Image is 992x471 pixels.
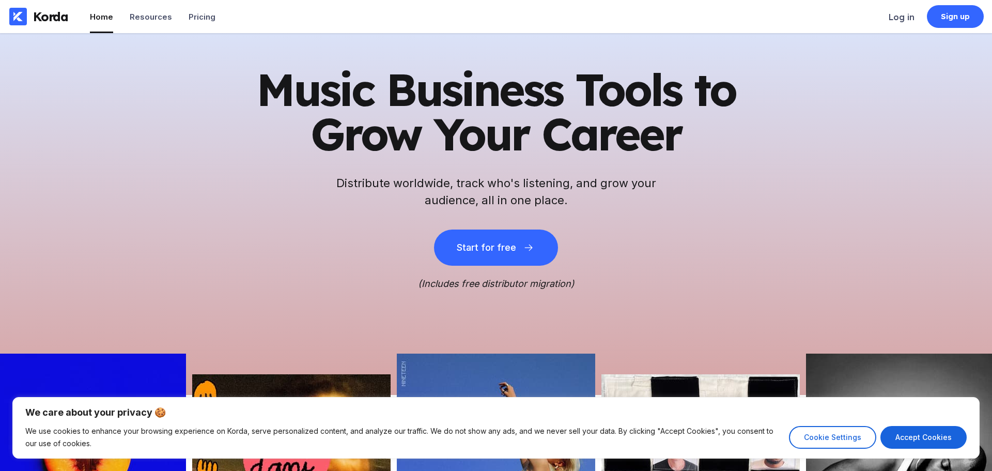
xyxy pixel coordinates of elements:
[90,12,113,22] div: Home
[33,9,68,24] div: Korda
[927,5,984,28] a: Sign up
[789,426,876,449] button: Cookie Settings
[25,425,781,450] p: We use cookies to enhance your browsing experience on Korda, serve personalized content, and anal...
[941,11,970,22] div: Sign up
[25,406,967,419] p: We care about your privacy 🍪
[889,12,915,22] div: Log in
[880,426,967,449] button: Accept Cookies
[434,230,558,266] button: Start for free
[331,175,661,209] h2: Distribute worldwide, track who's listening, and grow your audience, all in one place.
[457,242,516,253] div: Start for free
[189,12,215,22] div: Pricing
[418,278,575,289] i: (Includes free distributor migration)
[130,12,172,22] div: Resources
[243,67,749,156] h1: Music Business Tools to Grow Your Career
